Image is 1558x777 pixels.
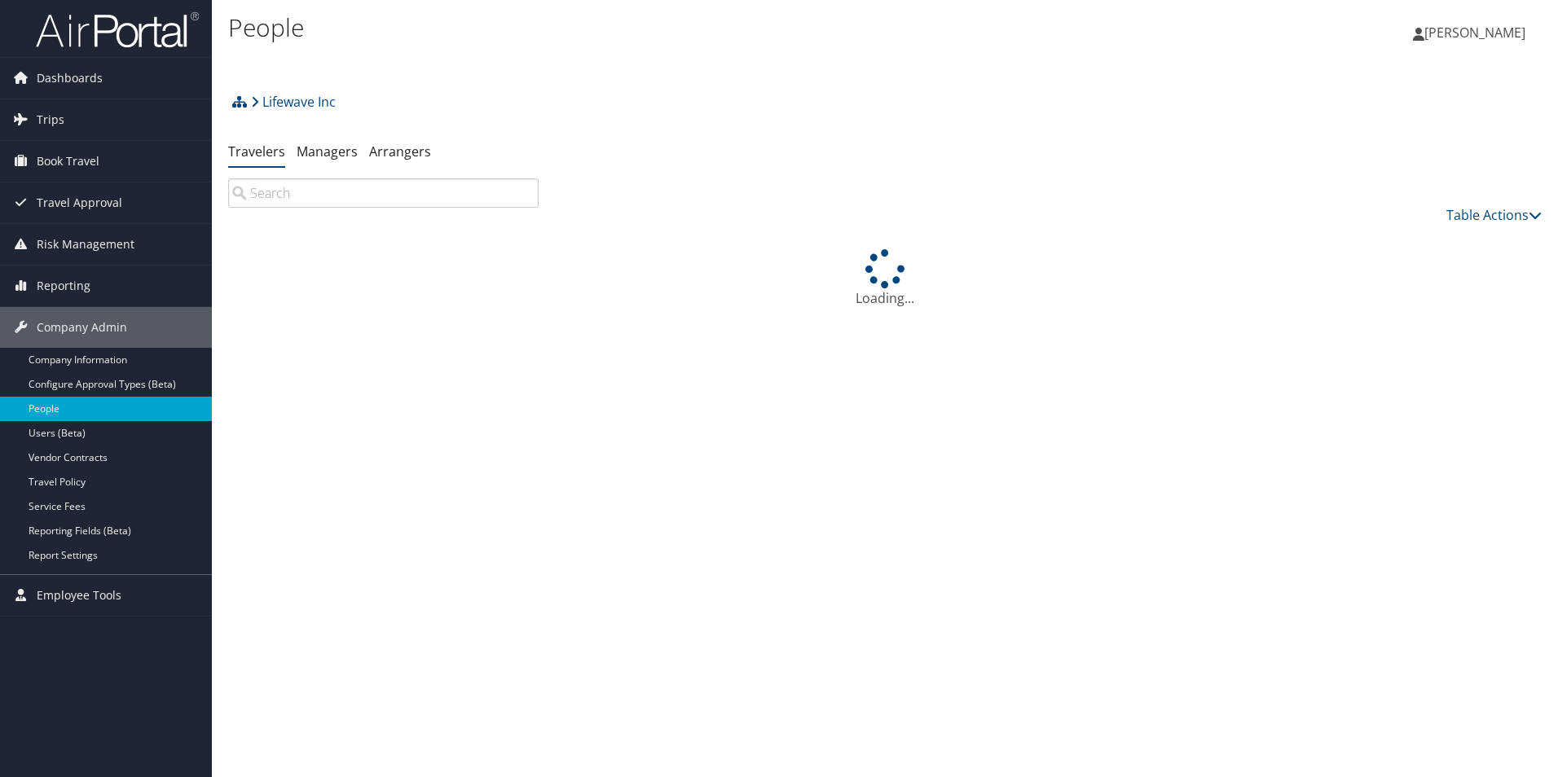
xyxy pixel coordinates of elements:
a: Travelers [228,143,285,160]
a: Arrangers [369,143,431,160]
img: airportal-logo.png [36,11,199,49]
a: Lifewave Inc [251,86,336,118]
span: Company Admin [37,307,127,348]
span: Risk Management [37,224,134,265]
span: [PERSON_NAME] [1424,24,1525,42]
span: Book Travel [37,141,99,182]
a: Table Actions [1446,206,1542,224]
span: Reporting [37,266,90,306]
div: Loading... [228,249,1542,308]
span: Employee Tools [37,575,121,616]
input: Search [228,178,539,208]
a: [PERSON_NAME] [1413,8,1542,57]
h1: People [228,11,1104,45]
span: Dashboards [37,58,103,99]
span: Travel Approval [37,182,122,223]
a: Managers [297,143,358,160]
span: Trips [37,99,64,140]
